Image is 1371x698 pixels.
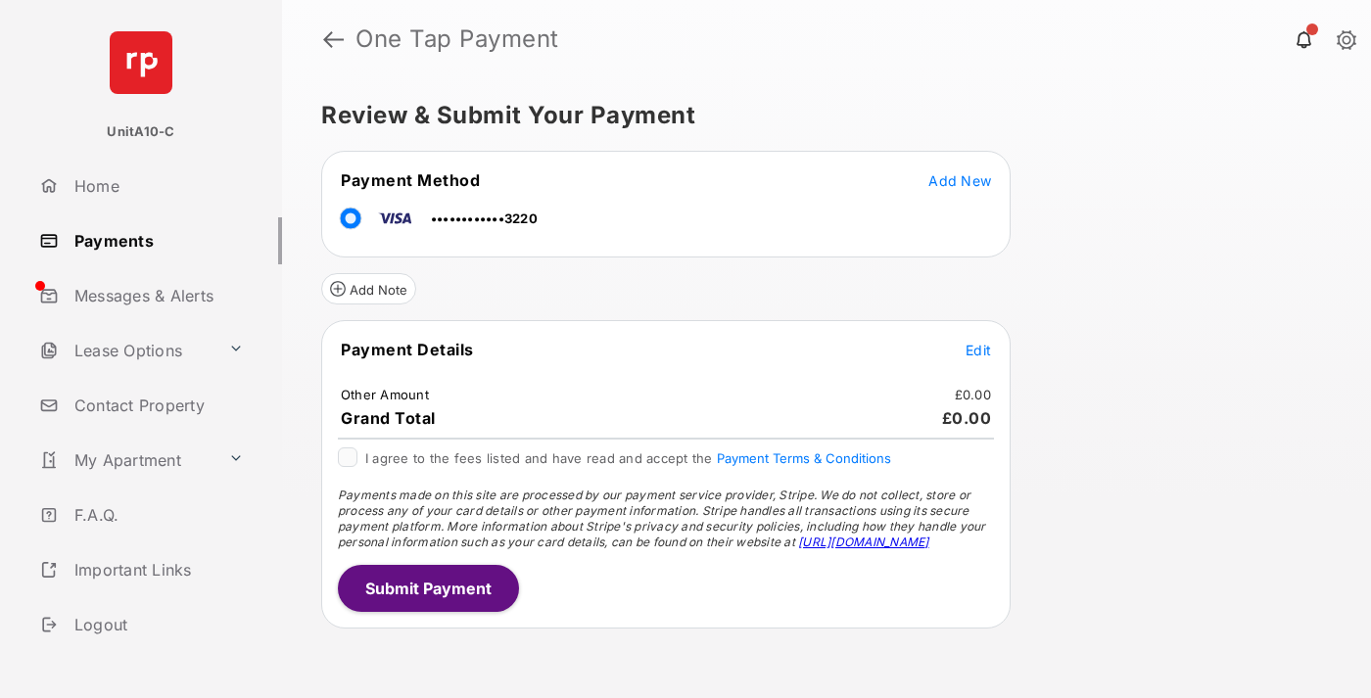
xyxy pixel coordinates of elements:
[966,342,991,358] span: Edit
[966,340,991,359] button: Edit
[31,437,220,484] a: My Apartment
[928,170,991,190] button: Add New
[365,450,891,466] span: I agree to the fees listed and have read and accept the
[31,546,252,593] a: Important Links
[341,408,436,428] span: Grand Total
[31,382,282,429] a: Contact Property
[717,450,891,466] button: I agree to the fees listed and have read and accept the
[110,31,172,94] img: svg+xml;base64,PHN2ZyB4bWxucz0iaHR0cDovL3d3dy53My5vcmcvMjAwMC9zdmciIHdpZHRoPSI2NCIgaGVpZ2h0PSI2NC...
[338,488,986,549] span: Payments made on this site are processed by our payment service provider, Stripe. We do not colle...
[31,217,282,264] a: Payments
[31,327,220,374] a: Lease Options
[321,104,1316,127] h5: Review & Submit Your Payment
[431,210,538,226] span: ••••••••••••3220
[341,170,480,190] span: Payment Method
[798,535,928,549] a: [URL][DOMAIN_NAME]
[942,408,992,428] span: £0.00
[338,565,519,612] button: Submit Payment
[31,601,282,648] a: Logout
[107,122,174,142] p: UnitA10-C
[31,491,282,538] a: F.A.Q.
[321,273,416,304] button: Add Note
[341,340,474,359] span: Payment Details
[31,163,282,209] a: Home
[954,386,992,403] td: £0.00
[340,386,430,403] td: Other Amount
[355,27,559,51] strong: One Tap Payment
[928,172,991,189] span: Add New
[31,272,282,319] a: Messages & Alerts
